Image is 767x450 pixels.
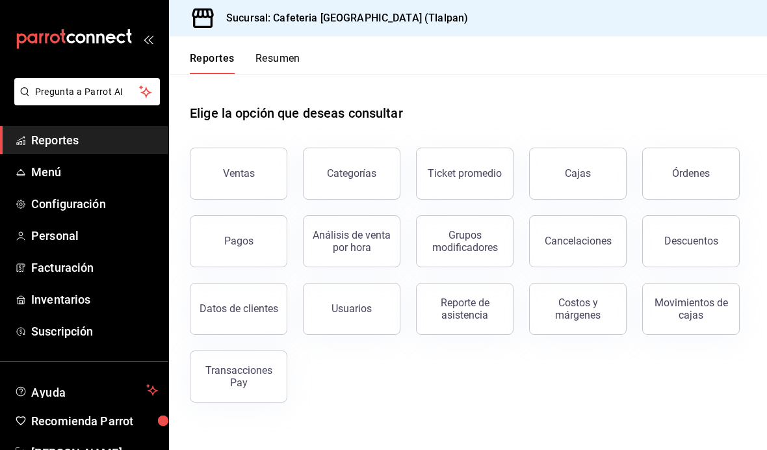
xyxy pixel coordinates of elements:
[303,283,400,335] button: Usuarios
[416,148,513,200] button: Ticket promedio
[529,148,627,200] a: Cajas
[331,302,372,315] div: Usuarios
[255,52,300,74] button: Resumen
[672,167,710,179] div: Órdenes
[190,103,403,123] h1: Elige la opción que deseas consultar
[190,283,287,335] button: Datos de clientes
[35,85,140,99] span: Pregunta a Parrot AI
[424,229,505,254] div: Grupos modificadores
[303,215,400,267] button: Análisis de venta por hora
[9,94,160,108] a: Pregunta a Parrot AI
[651,297,731,321] div: Movimientos de cajas
[190,351,287,403] button: Transacciones Pay
[143,34,153,44] button: open_drawer_menu
[31,259,158,276] span: Facturación
[224,235,253,247] div: Pagos
[14,78,160,105] button: Pregunta a Parrot AI
[565,166,591,181] div: Cajas
[545,235,612,247] div: Cancelaciones
[198,364,279,389] div: Transacciones Pay
[642,148,740,200] button: Órdenes
[424,297,505,321] div: Reporte de asistencia
[529,283,627,335] button: Costos y márgenes
[31,195,158,213] span: Configuración
[529,215,627,267] button: Cancelaciones
[223,167,255,179] div: Ventas
[31,412,158,430] span: Recomienda Parrot
[31,323,158,340] span: Suscripción
[200,302,278,315] div: Datos de clientes
[190,148,287,200] button: Ventas
[664,235,718,247] div: Descuentos
[190,215,287,267] button: Pagos
[31,131,158,149] span: Reportes
[303,148,400,200] button: Categorías
[311,229,392,254] div: Análisis de venta por hora
[31,163,158,181] span: Menú
[190,52,235,74] button: Reportes
[642,215,740,267] button: Descuentos
[642,283,740,335] button: Movimientos de cajas
[538,297,618,321] div: Costos y márgenes
[327,167,376,179] div: Categorías
[416,283,513,335] button: Reporte de asistencia
[190,52,300,74] div: navigation tabs
[31,291,158,308] span: Inventarios
[31,382,141,398] span: Ayuda
[31,227,158,245] span: Personal
[216,10,468,26] h3: Sucursal: Cafeteria [GEOGRAPHIC_DATA] (Tlalpan)
[428,167,502,179] div: Ticket promedio
[416,215,513,267] button: Grupos modificadores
